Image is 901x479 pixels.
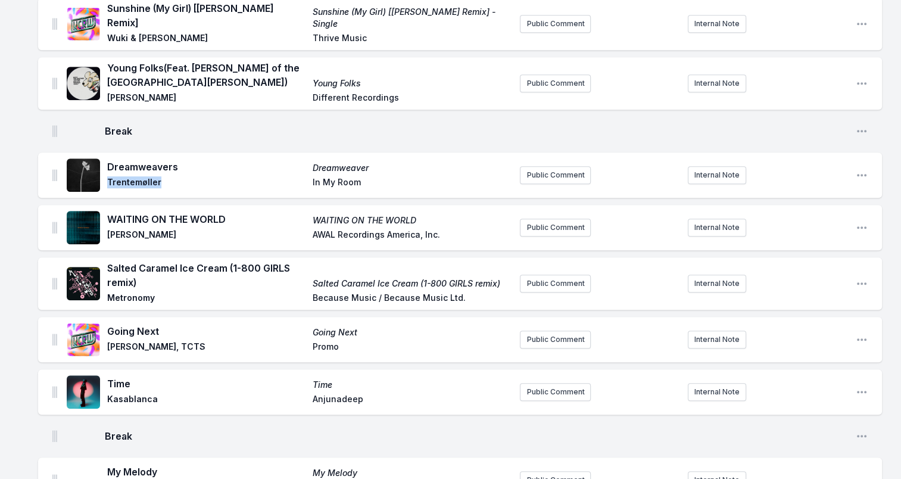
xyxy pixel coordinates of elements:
[313,326,511,338] span: Going Next
[856,169,868,181] button: Open playlist item options
[856,77,868,89] button: Open playlist item options
[107,1,305,30] span: Sunshine (My Girl) [[PERSON_NAME] Remix]
[67,67,100,100] img: Young Folks
[313,6,511,30] span: Sunshine (My Girl) [[PERSON_NAME] Remix] - Single
[67,375,100,409] img: Time
[688,166,746,184] button: Internal Note
[107,160,305,174] span: Dreamweavers
[107,176,305,191] span: Trentemøller
[856,386,868,398] button: Open playlist item options
[52,278,57,290] img: Drag Handle
[520,166,591,184] button: Public Comment
[52,18,57,30] img: Drag Handle
[856,125,868,137] button: Open playlist item options
[52,169,57,181] img: Drag Handle
[688,383,746,401] button: Internal Note
[52,222,57,234] img: Drag Handle
[67,267,100,300] img: Salted Caramel Ice Cream (1-800 GIRLS remix)
[856,334,868,346] button: Open playlist item options
[688,219,746,237] button: Internal Note
[105,429,846,443] span: Break
[67,7,100,41] img: Sunshine (My Girl) [Sofi Tukker Remix] - Single
[313,32,511,46] span: Thrive Music
[520,275,591,293] button: Public Comment
[107,393,305,408] span: Kasablanca
[313,393,511,408] span: Anjunadeep
[313,214,511,226] span: WAITING ON THE WORLD
[313,92,511,106] span: Different Recordings
[107,92,305,106] span: [PERSON_NAME]
[52,125,57,137] img: Drag Handle
[52,77,57,89] img: Drag Handle
[52,386,57,398] img: Drag Handle
[856,430,868,442] button: Open playlist item options
[520,331,591,349] button: Public Comment
[688,331,746,349] button: Internal Note
[107,324,305,338] span: Going Next
[105,124,846,138] span: Break
[688,15,746,33] button: Internal Note
[67,211,100,244] img: WAITING ON THE WORLD
[107,61,305,89] span: Young Folks (Feat. [PERSON_NAME] of the [GEOGRAPHIC_DATA][PERSON_NAME])
[520,383,591,401] button: Public Comment
[107,32,305,46] span: Wuki & [PERSON_NAME]
[107,465,305,479] span: My Melody
[856,18,868,30] button: Open playlist item options
[107,292,305,306] span: Metronomy
[313,162,511,174] span: Dreamweaver
[313,278,511,290] span: Salted Caramel Ice Cream (1-800 GIRLS remix)
[688,275,746,293] button: Internal Note
[313,341,511,355] span: Promo
[67,158,100,192] img: Dreamweaver
[313,77,511,89] span: Young Folks
[52,430,57,442] img: Drag Handle
[107,229,305,243] span: [PERSON_NAME]
[520,74,591,92] button: Public Comment
[688,74,746,92] button: Internal Note
[856,222,868,234] button: Open playlist item options
[107,341,305,355] span: [PERSON_NAME], TCTS
[313,379,511,391] span: Time
[313,176,511,191] span: In My Room
[313,467,511,479] span: My Melody
[52,334,57,346] img: Drag Handle
[107,212,305,226] span: WAITING ON THE WORLD
[107,261,305,290] span: Salted Caramel Ice Cream (1-800 GIRLS remix)
[520,219,591,237] button: Public Comment
[107,377,305,391] span: Time
[856,278,868,290] button: Open playlist item options
[520,15,591,33] button: Public Comment
[313,292,511,306] span: Because Music / Because Music Ltd.
[67,323,100,356] img: Going Next
[313,229,511,243] span: AWAL Recordings America, Inc.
